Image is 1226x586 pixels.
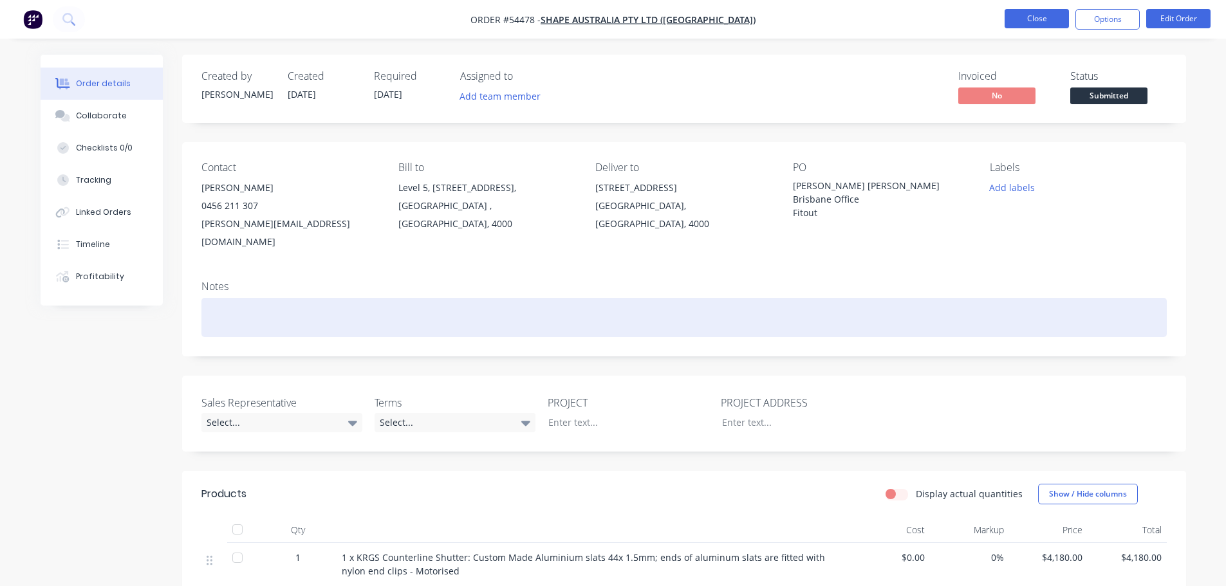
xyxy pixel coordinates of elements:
div: Qty [259,517,337,543]
button: Edit Order [1146,9,1211,28]
div: Products [201,486,246,502]
button: Add labels [983,179,1042,196]
div: Checklists 0/0 [76,142,133,154]
button: Add team member [460,87,548,105]
span: No [958,87,1036,104]
button: Show / Hide columns [1038,484,1138,504]
div: Created by [201,70,272,82]
div: Order details [76,78,131,89]
span: $4,180.00 [1093,551,1162,564]
div: Created [288,70,358,82]
div: Bill to [398,161,575,174]
div: [GEOGRAPHIC_DATA] , [GEOGRAPHIC_DATA], 4000 [398,197,575,233]
button: Collaborate [41,100,163,132]
label: Sales Representative [201,395,362,410]
div: Deliver to [595,161,772,174]
label: PROJECT [548,395,709,410]
div: [PERSON_NAME] [PERSON_NAME] Brisbane Office Fitout [793,179,954,219]
span: $0.00 [857,551,925,564]
div: Notes [201,280,1167,293]
button: Profitability [41,261,163,293]
span: 1 x KRGS Counterline Shutter: Custom Made Aluminium slats 44x 1.5mm; ends of aluminum slats are f... [342,551,828,577]
div: [PERSON_NAME] [201,179,378,197]
div: [PERSON_NAME] [201,87,272,101]
div: Tracking [76,174,111,186]
span: $4,180.00 [1014,551,1083,564]
div: [PERSON_NAME]0456 211 307[PERSON_NAME][EMAIL_ADDRESS][DOMAIN_NAME] [201,179,378,251]
div: Markup [930,517,1009,543]
div: Assigned to [460,70,589,82]
span: [DATE] [374,88,402,100]
button: Close [1005,9,1069,28]
div: Profitability [76,271,124,282]
div: [STREET_ADDRESS] [595,179,772,197]
div: [GEOGRAPHIC_DATA], [GEOGRAPHIC_DATA], 4000 [595,197,772,233]
label: Display actual quantities [916,487,1023,500]
div: Price [1009,517,1088,543]
div: 0456 211 307 [201,197,378,215]
div: Select... [375,413,535,432]
img: Factory [23,10,42,29]
div: Required [374,70,445,82]
div: Timeline [76,239,110,250]
button: Checklists 0/0 [41,132,163,164]
span: 0% [935,551,1004,564]
div: Contact [201,161,378,174]
a: SHAPE Australia Pty Ltd ([GEOGRAPHIC_DATA]) [541,14,756,26]
button: Tracking [41,164,163,196]
div: [STREET_ADDRESS][GEOGRAPHIC_DATA], [GEOGRAPHIC_DATA], 4000 [595,179,772,233]
div: Total [1088,517,1167,543]
span: Order #54478 - [470,14,541,26]
div: Linked Orders [76,206,131,218]
div: Status [1070,70,1167,82]
div: Cost [851,517,931,543]
div: Collaborate [76,110,127,122]
div: Level 5, [STREET_ADDRESS], [398,179,575,197]
div: Select... [201,413,362,432]
span: 1 [295,551,301,564]
div: Invoiced [958,70,1055,82]
button: Linked Orders [41,196,163,228]
button: Order details [41,68,163,100]
span: [DATE] [288,88,316,100]
button: Timeline [41,228,163,261]
div: PO [793,161,969,174]
span: Submitted [1070,87,1147,104]
div: Level 5, [STREET_ADDRESS],[GEOGRAPHIC_DATA] , [GEOGRAPHIC_DATA], 4000 [398,179,575,233]
div: Labels [990,161,1166,174]
button: Add team member [452,87,547,105]
label: Terms [375,395,535,410]
button: Options [1075,9,1140,30]
button: Submitted [1070,87,1147,107]
label: PROJECT ADDRESS [721,395,882,410]
div: [PERSON_NAME][EMAIL_ADDRESS][DOMAIN_NAME] [201,215,378,251]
